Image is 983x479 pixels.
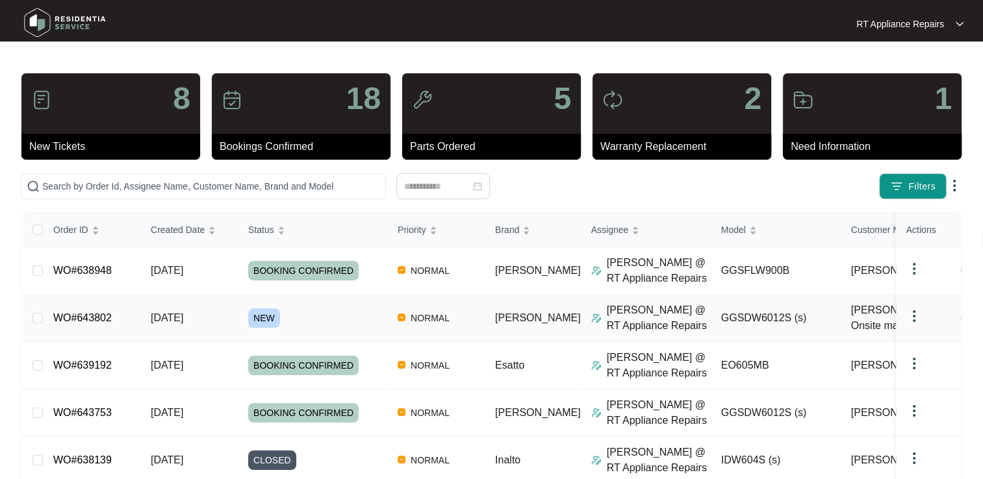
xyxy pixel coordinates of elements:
[495,360,524,371] span: Esatto
[591,408,602,418] img: Assigner Icon
[495,407,581,418] span: [PERSON_NAME]
[53,265,112,276] a: WO#638948
[607,445,711,476] p: [PERSON_NAME] @ RT Appliance Repairs
[412,90,433,110] img: icon
[791,139,962,154] p: Need Information
[607,350,711,381] p: [PERSON_NAME] @ RT Appliance Repairs
[851,452,937,468] span: [PERSON_NAME]
[711,342,841,389] td: EO605MB
[856,18,944,31] p: RT Appliance Repairs
[906,356,922,371] img: dropdown arrow
[398,361,405,369] img: Vercel Logo
[581,213,711,247] th: Assignee
[906,403,922,419] img: dropdown arrow
[851,405,937,421] span: [PERSON_NAME]
[711,247,841,295] td: GGSFLW900B
[405,452,455,468] span: NORMAL
[495,223,519,237] span: Brand
[879,173,947,199] button: filter iconFilters
[851,223,917,237] span: Customer Name
[495,312,581,323] span: [PERSON_NAME]
[31,90,52,110] img: icon
[238,213,387,247] th: Status
[906,450,922,466] img: dropdown arrow
[851,358,937,373] span: [PERSON_NAME]
[173,83,190,114] p: 8
[42,179,380,193] input: Search by Order Id, Assignee Name, Customer Name, Brand and Model
[248,403,359,423] span: BOOKING CONFIRMED
[53,407,112,418] a: WO#643753
[248,308,280,328] span: NEW
[607,255,711,286] p: [PERSON_NAME] @ RT Appliance Repairs
[398,223,426,237] span: Priority
[53,223,88,237] span: Order ID
[793,90,813,110] img: icon
[398,266,405,274] img: Vercel Logo
[53,312,112,323] a: WO#643802
[721,223,746,237] span: Model
[151,407,183,418] span: [DATE]
[607,397,711,428] p: [PERSON_NAME] @ RT Appliance Repairs
[29,139,200,154] p: New Tickets
[151,265,183,276] span: [DATE]
[405,263,455,278] span: NORMAL
[405,310,455,326] span: NORMAL
[405,405,455,421] span: NORMAL
[151,223,205,237] span: Created Date
[346,83,381,114] p: 18
[398,456,405,463] img: Vercel Logo
[591,455,602,465] img: Assigner Icon
[890,180,903,193] img: filter icon
[896,213,961,247] th: Actions
[906,261,922,276] img: dropdown arrow
[591,265,602,276] img: Assigner Icon
[934,83,952,114] p: 1
[398,408,405,416] img: Vercel Logo
[591,360,602,371] img: Assigner Icon
[248,450,296,470] span: CLOSED
[591,223,629,237] span: Assignee
[405,358,455,373] span: NORMAL
[151,454,183,465] span: [DATE]
[851,302,954,334] span: [PERSON_NAME]- Onsite ma...
[248,223,274,237] span: Status
[151,360,183,371] span: [DATE]
[600,139,771,154] p: Warranty Replacement
[711,389,841,437] td: GGSDW6012S (s)
[140,213,238,247] th: Created Date
[956,21,964,27] img: dropdown arrow
[485,213,581,247] th: Brand
[398,313,405,321] img: Vercel Logo
[53,454,112,465] a: WO#638139
[19,3,110,42] img: residentia service logo
[591,313,602,323] img: Assigner Icon
[248,356,359,375] span: BOOKING CONFIRMED
[744,83,761,114] p: 2
[851,263,945,278] span: [PERSON_NAME]...
[495,265,581,276] span: [PERSON_NAME]
[602,90,623,110] img: icon
[711,213,841,247] th: Model
[43,213,140,247] th: Order ID
[222,90,242,110] img: icon
[841,213,971,247] th: Customer Name
[410,139,581,154] p: Parts Ordered
[711,295,841,342] td: GGSDW6012S (s)
[906,308,922,324] img: dropdown arrow
[248,261,359,280] span: BOOKING CONFIRMED
[495,454,520,465] span: Inalto
[554,83,571,114] p: 5
[607,302,711,334] p: [PERSON_NAME] @ RT Appliance Repairs
[220,139,390,154] p: Bookings Confirmed
[53,360,112,371] a: WO#639192
[908,180,936,193] span: Filters
[947,178,962,193] img: dropdown arrow
[151,312,183,323] span: [DATE]
[27,180,40,193] img: search-icon
[387,213,485,247] th: Priority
